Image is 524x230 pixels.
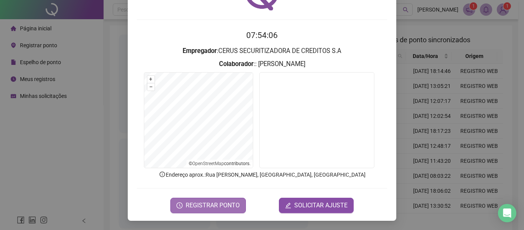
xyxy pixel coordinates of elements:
span: REGISTRAR PONTO [186,201,240,210]
div: Open Intercom Messenger [498,204,516,222]
span: clock-circle [176,202,183,208]
span: edit [285,202,291,208]
button: REGISTRAR PONTO [170,198,246,213]
a: OpenStreetMap [192,161,224,166]
span: SOLICITAR AJUSTE [294,201,348,210]
li: © contributors. [189,161,250,166]
h3: : : [PERSON_NAME] [137,59,387,69]
button: + [147,76,155,83]
button: editSOLICITAR AJUSTE [279,198,354,213]
span: info-circle [159,171,166,178]
strong: Colaborador [219,60,254,68]
p: Endereço aprox. : Rua [PERSON_NAME], [GEOGRAPHIC_DATA], [GEOGRAPHIC_DATA] [137,170,387,179]
h3: : CERUS SECURITIZADORA DE CREDITOS S.A [137,46,387,56]
button: – [147,83,155,91]
time: 07:54:06 [246,31,278,40]
strong: Empregador [183,47,217,55]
